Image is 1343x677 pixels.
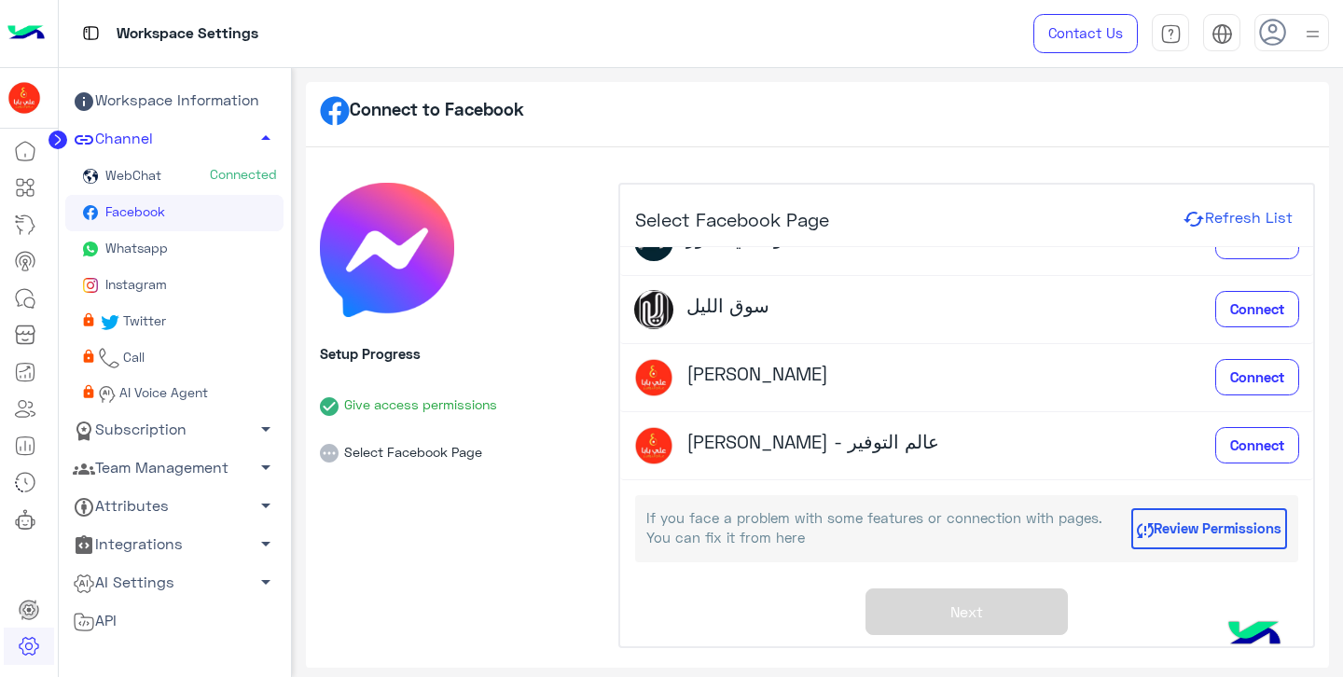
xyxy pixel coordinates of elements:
span: Connect [1230,300,1284,317]
img: tab [79,21,103,45]
button: Connect [1215,427,1299,464]
a: Attributes [65,487,284,525]
img: tab [1160,23,1182,45]
img: tab [1211,23,1233,45]
a: Contact Us [1033,14,1138,53]
span: API [73,609,117,633]
li: Give access permissions [320,368,603,416]
button: Connect [1215,359,1299,396]
span: Whatsapp [102,240,168,256]
span: Instagram [102,276,167,292]
h4: سوق الليل [686,295,769,316]
span: arrow_drop_up [255,127,277,149]
p: If you face a problem with some features or connection with pages. You can fix it from here [646,508,1122,549]
img: profile [1301,22,1324,46]
span: Call [120,349,145,365]
button: Refresh List [1177,207,1298,231]
a: Twitter [65,304,284,340]
p: Workspace Settings [117,21,258,47]
h4: Select Facebook Page [620,185,1313,247]
span: Connected [210,165,277,184]
span: arrow_drop_down [255,418,277,440]
h4: [PERSON_NAME] [686,363,828,384]
a: Whatsapp [65,231,284,268]
button: Review Permissions [1131,508,1287,549]
a: AI Voice Agent [65,377,284,411]
a: Team Management [65,449,284,487]
span: Connect [1230,368,1284,385]
a: Facebook [65,195,284,231]
a: Integrations [65,526,284,564]
a: WebChatConnected [65,159,284,195]
span: Connect [1230,436,1284,453]
span: arrow_drop_down [255,571,277,593]
span: Twitter [120,312,167,328]
img: 149430514909452 [634,426,673,465]
a: Subscription [65,410,284,449]
a: tab [1152,14,1189,53]
span: arrow_drop_down [255,494,277,517]
a: API [65,602,284,641]
h4: [PERSON_NAME] - عالم التوفير [686,431,939,452]
img: 102968075709091 [634,290,673,329]
a: Call [65,340,284,377]
span: WebChat [102,167,161,183]
h6: Setup Progress [320,345,603,362]
a: AI Settings [65,564,284,602]
span: Facebook [102,203,165,219]
img: 656633784209284 [634,358,673,397]
span: arrow_drop_down [255,456,277,478]
span: AI Voice Agent [117,384,209,400]
img: hulul-logo.png [1222,602,1287,668]
a: Instagram [65,268,284,304]
img: 149430514909452 [7,81,41,115]
a: Channel [65,120,284,159]
li: Select Facebook Page [320,416,603,463]
span: arrow_drop_down [255,532,277,555]
button: Connect [1215,291,1299,328]
img: Logo [7,14,45,53]
h5: Connect to Facebook [320,96,524,126]
a: Workspace Information [65,82,284,120]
